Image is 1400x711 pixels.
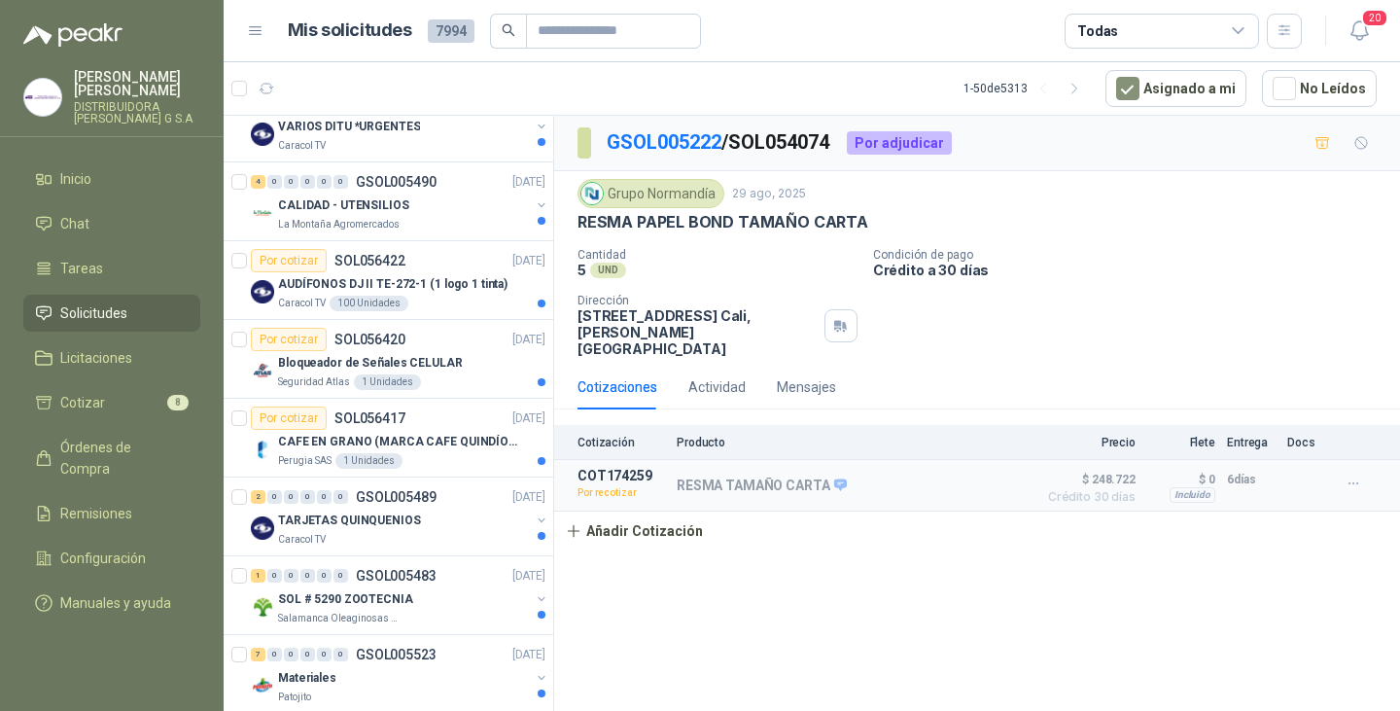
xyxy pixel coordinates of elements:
a: Solicitudes [23,295,200,332]
div: 0 [300,490,315,504]
div: 4 [251,175,265,189]
p: GSOL005489 [356,490,437,504]
p: RESMA PAPEL BOND TAMAÑO CARTA [577,212,868,232]
div: 0 [317,175,332,189]
p: [PERSON_NAME] [PERSON_NAME] [74,70,200,97]
div: 0 [267,569,282,583]
span: search [502,23,515,37]
img: Company Logo [251,359,274,382]
div: Todas [1077,20,1118,42]
div: 0 [300,175,315,189]
a: 4 0 0 0 0 0 GSOL005491[DATE] Company LogoVARIOS DITU *URGENTESCaracol TV [251,91,549,154]
p: RESMA TAMAÑO CARTA [677,478,847,495]
div: Mensajes [777,376,836,398]
a: Inicio [23,160,200,197]
p: [DATE] [512,331,545,349]
p: Seguridad Atlas [278,374,350,390]
p: Bloqueador de Señales CELULAR [278,354,463,373]
span: Tareas [60,258,103,279]
p: Dirección [577,294,817,307]
div: 0 [333,490,348,504]
div: 0 [284,648,298,661]
div: 0 [284,569,298,583]
p: SOL # 5290 ZOOTECNIA [278,590,413,609]
a: Licitaciones [23,339,200,376]
p: CALIDAD - UTENSILIOS [278,196,409,215]
div: 0 [267,648,282,661]
div: Por cotizar [251,328,327,351]
p: VARIOS DITU *URGENTES [278,118,420,136]
p: Flete [1147,436,1215,449]
p: 5 [577,262,586,278]
div: 2 [251,490,265,504]
div: Por cotizar [251,407,327,430]
p: TARJETAS QUINQUENIOS [278,512,421,530]
div: Por cotizar [251,249,327,272]
div: 1 [251,569,265,583]
p: GSOL005523 [356,648,437,661]
a: 4 0 0 0 0 0 GSOL005490[DATE] Company LogoCALIDAD - UTENSILIOSLa Montaña Agromercados [251,170,549,232]
img: Company Logo [24,79,61,116]
a: 7 0 0 0 0 0 GSOL005523[DATE] Company LogoMaterialesPatojito [251,643,549,705]
a: Tareas [23,250,200,287]
p: GSOL005490 [356,175,437,189]
img: Company Logo [251,674,274,697]
p: [DATE] [512,173,545,192]
span: Órdenes de Compra [60,437,182,480]
div: Por adjudicar [847,131,952,155]
a: Por cotizarSOL056422[DATE] Company LogoAUDÍFONOS DJ II TE-272-1 (1 logo 1 tinta)Caracol TV100 Uni... [224,241,553,320]
p: 6 días [1227,468,1276,491]
img: Company Logo [251,280,274,303]
a: Chat [23,205,200,242]
p: COT174259 [577,468,665,483]
a: Por cotizarSOL056417[DATE] Company LogoCAFE EN GRANO (MARCA CAFE QUINDÍO) x 500grPerugia SAS1 Uni... [224,399,553,478]
span: Remisiones [60,503,132,524]
span: Cotizar [60,392,105,413]
a: GSOL005222 [607,130,721,154]
p: Precio [1038,436,1136,449]
img: Company Logo [251,438,274,461]
img: Company Logo [251,595,274,619]
div: 0 [300,569,315,583]
a: Órdenes de Compra [23,429,200,487]
button: No Leídos [1262,70,1377,107]
p: DISTRIBUIDORA [PERSON_NAME] G S.A [74,101,200,124]
div: 1 Unidades [335,453,402,469]
p: Docs [1287,436,1326,449]
p: Caracol TV [278,138,326,154]
div: 0 [284,175,298,189]
p: Cotización [577,436,665,449]
div: 7 [251,648,265,661]
div: 0 [300,648,315,661]
img: Company Logo [251,123,274,146]
p: Entrega [1227,436,1276,449]
img: Company Logo [251,201,274,225]
div: 100 Unidades [330,296,408,311]
div: 1 Unidades [354,374,421,390]
span: 7994 [428,19,474,43]
div: 0 [284,490,298,504]
span: Configuración [60,548,146,569]
p: SOL056417 [334,411,405,425]
p: Salamanca Oleaginosas SAS [278,611,401,626]
p: [STREET_ADDRESS] Cali , [PERSON_NAME][GEOGRAPHIC_DATA] [577,307,817,357]
p: 29 ago, 2025 [732,185,806,203]
p: Por recotizar [577,483,665,503]
p: [DATE] [512,252,545,270]
div: 0 [317,490,332,504]
a: Configuración [23,540,200,577]
a: Cotizar8 [23,384,200,421]
img: Logo peakr [23,23,122,47]
button: Asignado a mi [1105,70,1246,107]
p: Crédito a 30 días [873,262,1392,278]
p: AUDÍFONOS DJ II TE-272-1 (1 logo 1 tinta) [278,275,507,294]
button: 20 [1342,14,1377,49]
a: 2 0 0 0 0 0 GSOL005489[DATE] Company LogoTARJETAS QUINQUENIOSCaracol TV [251,485,549,548]
p: Condición de pago [873,248,1392,262]
span: Solicitudes [60,302,127,324]
h1: Mis solicitudes [288,17,412,45]
p: [DATE] [512,409,545,428]
p: Cantidad [577,248,857,262]
p: Perugia SAS [278,453,332,469]
span: 20 [1361,9,1388,27]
